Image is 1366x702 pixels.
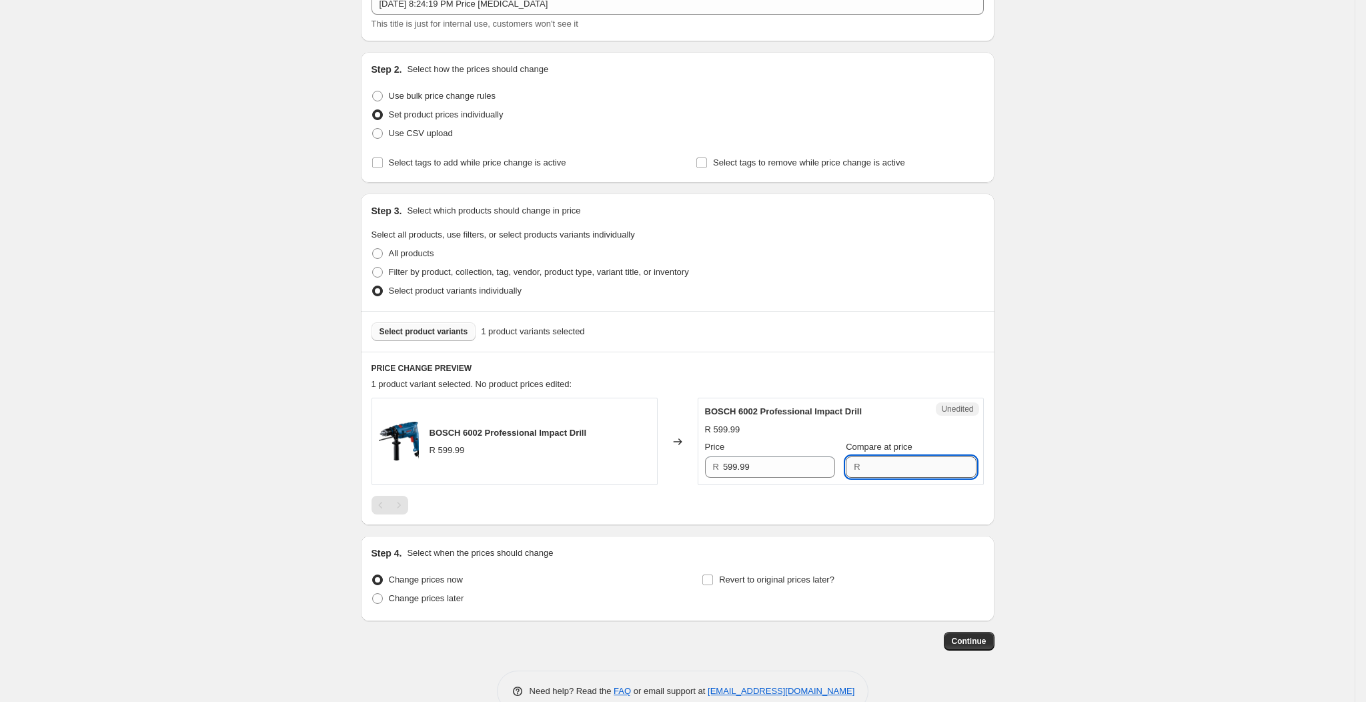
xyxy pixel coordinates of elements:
[389,157,566,167] span: Select tags to add while price change is active
[705,423,740,436] div: R 599.99
[389,267,689,277] span: Filter by product, collection, tag, vendor, product type, variant title, or inventory
[372,230,635,240] span: Select all products, use filters, or select products variants individually
[846,442,912,452] span: Compare at price
[952,636,986,647] span: Continue
[719,575,834,585] span: Revert to original prices later?
[713,157,905,167] span: Select tags to remove while price change is active
[389,575,463,585] span: Change prices now
[430,428,587,438] span: BOSCH 6002 Professional Impact Drill
[389,109,504,119] span: Set product prices individually
[713,462,719,472] span: R
[407,547,553,560] p: Select when the prices should change
[389,248,434,258] span: All products
[389,128,453,138] span: Use CSV upload
[380,326,468,337] span: Select product variants
[372,363,984,374] h6: PRICE CHANGE PREVIEW
[372,322,476,341] button: Select product variants
[708,686,854,696] a: [EMAIL_ADDRESS][DOMAIN_NAME]
[372,204,402,218] h2: Step 3.
[407,204,580,218] p: Select which products should change in price
[389,593,464,603] span: Change prices later
[372,379,572,389] span: 1 product variant selected. No product prices edited:
[372,19,578,29] span: This title is just for internal use, customers won't see it
[379,422,419,462] img: o396105v54_GSB_600_Handle_dyn_80x.webp
[430,444,465,457] div: R 599.99
[614,686,631,696] a: FAQ
[389,286,522,296] span: Select product variants individually
[944,632,994,651] button: Continue
[631,686,708,696] span: or email support at
[372,63,402,76] h2: Step 2.
[941,404,973,414] span: Unedited
[372,496,408,514] nav: Pagination
[481,325,584,338] span: 1 product variants selected
[530,686,614,696] span: Need help? Read the
[389,91,496,101] span: Use bulk price change rules
[372,547,402,560] h2: Step 4.
[705,406,862,416] span: BOSCH 6002 Professional Impact Drill
[705,442,725,452] span: Price
[854,462,860,472] span: R
[407,63,548,76] p: Select how the prices should change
